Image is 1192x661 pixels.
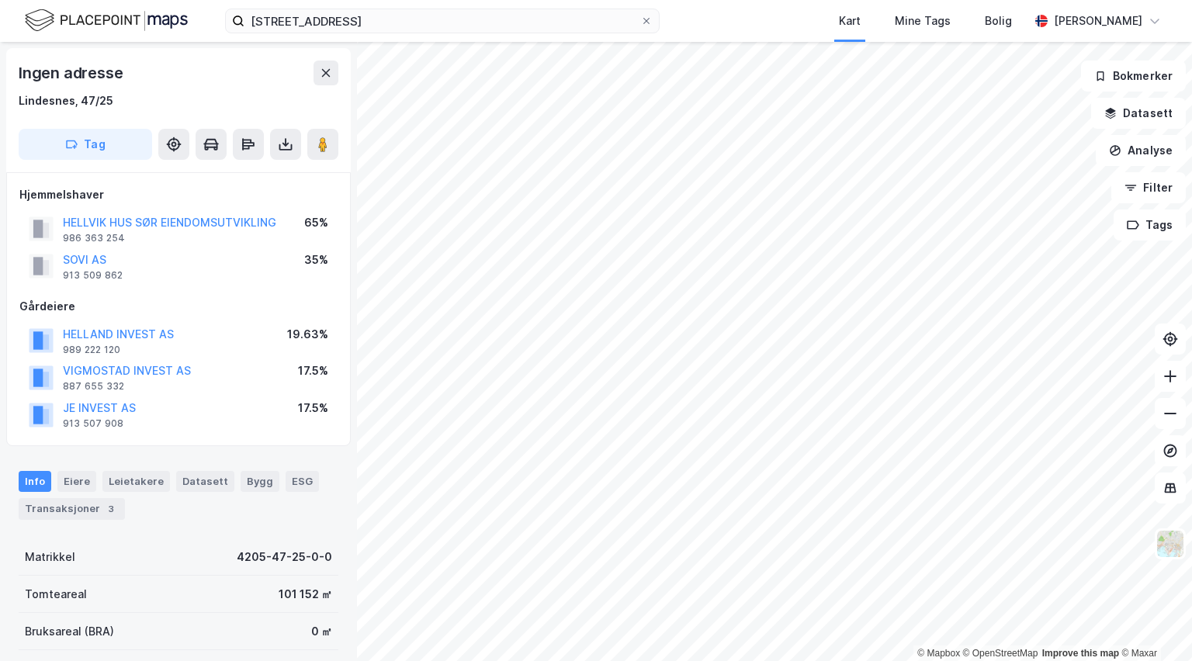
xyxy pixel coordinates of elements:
[63,380,124,393] div: 887 655 332
[176,471,234,491] div: Datasett
[917,648,960,659] a: Mapbox
[1096,135,1186,166] button: Analyse
[286,471,319,491] div: ESG
[63,344,120,356] div: 989 222 120
[1114,209,1186,241] button: Tags
[244,9,640,33] input: Søk på adresse, matrikkel, gårdeiere, leietakere eller personer
[241,471,279,491] div: Bygg
[1156,529,1185,559] img: Z
[1042,648,1119,659] a: Improve this map
[19,61,126,85] div: Ingen adresse
[287,325,328,344] div: 19.63%
[985,12,1012,30] div: Bolig
[102,471,170,491] div: Leietakere
[1111,172,1186,203] button: Filter
[1114,587,1192,661] iframe: Chat Widget
[311,622,332,641] div: 0 ㎡
[237,548,332,566] div: 4205-47-25-0-0
[279,585,332,604] div: 101 152 ㎡
[963,648,1038,659] a: OpenStreetMap
[1091,98,1186,129] button: Datasett
[25,585,87,604] div: Tomteareal
[839,12,861,30] div: Kart
[1114,587,1192,661] div: Kontrollprogram for chat
[304,213,328,232] div: 65%
[298,399,328,417] div: 17.5%
[63,232,125,244] div: 986 363 254
[63,269,123,282] div: 913 509 862
[63,417,123,430] div: 913 507 908
[1054,12,1142,30] div: [PERSON_NAME]
[19,471,51,491] div: Info
[103,501,119,517] div: 3
[304,251,328,269] div: 35%
[25,622,114,641] div: Bruksareal (BRA)
[25,548,75,566] div: Matrikkel
[895,12,951,30] div: Mine Tags
[1081,61,1186,92] button: Bokmerker
[57,471,96,491] div: Eiere
[19,185,338,204] div: Hjemmelshaver
[25,7,188,34] img: logo.f888ab2527a4732fd821a326f86c7f29.svg
[19,498,125,520] div: Transaksjoner
[19,92,113,110] div: Lindesnes, 47/25
[298,362,328,380] div: 17.5%
[19,297,338,316] div: Gårdeiere
[19,129,152,160] button: Tag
